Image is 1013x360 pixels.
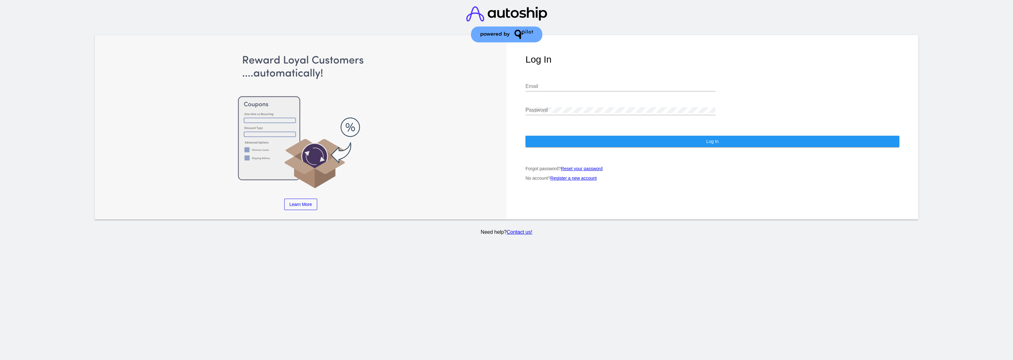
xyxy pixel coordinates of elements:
h1: Log In [525,54,899,65]
p: Need help? [93,229,920,235]
a: Reset your password [561,166,603,171]
input: Email [525,84,715,89]
a: Learn More [284,199,317,210]
p: Forgot password? [525,166,899,171]
a: Register a new account [551,176,597,181]
span: Learn More [289,202,312,207]
button: Log In [525,136,899,147]
span: Log In [706,139,719,144]
p: No account? [525,176,899,181]
a: Contact us! [507,229,532,235]
img: Apply Coupons Automatically to Scheduled Orders with QPilot [114,54,488,189]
